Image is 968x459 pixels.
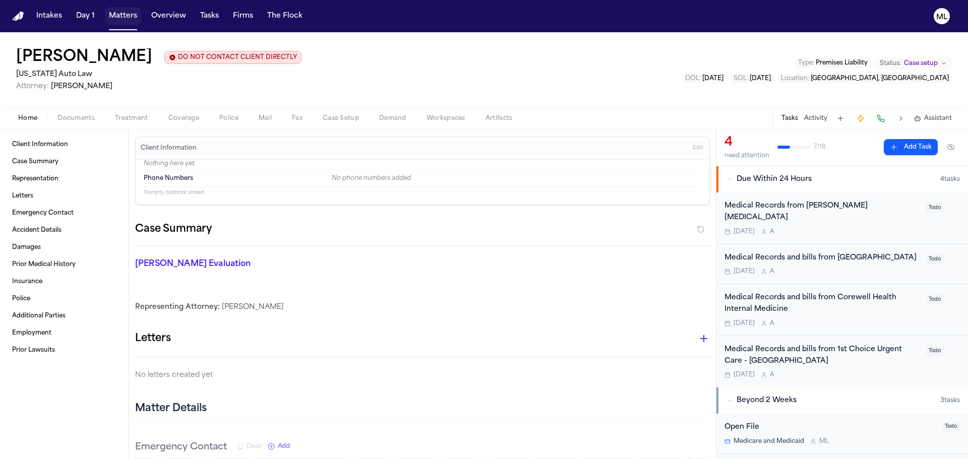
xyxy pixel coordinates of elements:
[12,278,42,286] span: Insurance
[770,371,774,379] span: A
[804,114,827,122] button: Activity
[135,221,212,237] h2: Case Summary
[734,319,755,327] span: [DATE]
[32,7,66,25] button: Intakes
[8,137,120,153] a: Client Information
[144,174,193,182] span: Phone Numbers
[8,291,120,307] a: Police
[12,209,74,217] span: Emergency Contact
[926,295,944,304] span: Todo
[12,158,58,166] span: Case Summary
[18,114,37,122] span: Home
[716,192,968,244] div: Open task: Medical Records from Ruffini Chiropractic
[8,205,120,221] a: Emergency Contact
[781,76,809,82] span: Location :
[8,342,120,358] a: Prior Lawsuits
[724,344,920,367] div: Medical Records and bills from 1st Choice Urgent Care - [GEOGRAPHIC_DATA]
[147,7,190,25] a: Overview
[144,189,701,196] p: 11 empty fields not shown.
[139,144,199,152] h3: Client Information
[734,371,755,379] span: [DATE]
[811,76,949,82] span: [GEOGRAPHIC_DATA], [GEOGRAPHIC_DATA]
[105,7,141,25] button: Matters
[854,111,868,125] button: Create Immediate Task
[268,442,290,450] button: Add New
[8,222,120,238] a: Accident Details
[936,14,947,21] text: ML
[685,76,701,82] span: DOL :
[51,83,112,90] span: [PERSON_NAME]
[237,442,262,450] button: Clear Emergency Contact
[724,252,920,264] div: Medical Records and bills from [GEOGRAPHIC_DATA]
[737,396,797,406] span: Beyond 2 Weeks
[875,57,952,70] button: Change status from Case setup
[8,239,120,255] a: Damages
[724,201,920,224] div: Medical Records from [PERSON_NAME] [MEDICAL_DATA]
[16,48,152,67] button: Edit matter name
[770,268,774,276] span: A
[734,437,804,445] span: Medicare and Medicaid
[737,174,812,184] span: Due Within 24 Hours
[750,76,771,82] span: [DATE]
[12,312,66,320] span: Additional Parties
[16,69,301,81] h2: [US_STATE] Auto Law
[778,74,952,84] button: Edit Location: Southfield, MI
[259,114,272,122] span: Mail
[924,114,952,122] span: Assistant
[926,254,944,264] span: Todo
[734,268,755,276] span: [DATE]
[164,51,301,64] button: Edit client contact restriction
[178,53,297,61] span: DO NOT CONTACT CLIENT DIRECTLY
[814,143,826,151] span: 7 / 18
[144,160,701,170] p: Nothing here yet.
[486,114,513,122] span: Artifacts
[12,141,68,149] span: Client Information
[724,152,769,160] div: need attention
[716,336,968,387] div: Open task: Medical Records and bills from 1st Choice Urgent Care - Dearborn West
[229,7,257,25] button: Firms
[795,58,871,68] button: Edit Type: Premises Liability
[135,402,207,416] h2: Matter Details
[16,48,152,67] h1: [PERSON_NAME]
[196,7,223,25] button: Tasks
[914,114,952,122] button: Assistant
[12,346,55,354] span: Prior Lawsuits
[940,175,960,183] span: 4 task s
[926,346,944,356] span: Todo
[942,139,960,155] button: Hide completed tasks (⌘⇧H)
[716,284,968,336] div: Open task: Medical Records and bills from Corewell Health Internal Medicine
[12,260,76,269] span: Prior Medical History
[12,243,41,251] span: Damages
[12,295,30,303] span: Police
[57,114,95,122] span: Documents
[682,74,727,84] button: Edit DOL: 2025-07-16
[8,154,120,170] a: Case Summary
[278,442,290,450] span: Add
[8,325,120,341] a: Employment
[135,440,227,454] h3: Emergency Contact
[942,422,960,431] span: Todo
[8,171,120,187] a: Representation
[72,7,99,25] button: Day 1
[219,114,238,122] span: Police
[168,114,199,122] span: Coverage
[734,76,748,82] span: SOL :
[734,228,755,236] span: [DATE]
[135,369,710,381] p: No letters created yet
[8,308,120,324] a: Additional Parties
[731,74,774,84] button: Edit SOL: 2027-07-16
[702,76,723,82] span: [DATE]
[8,188,120,204] a: Letters
[926,203,944,213] span: Todo
[379,114,406,122] span: Demand
[770,319,774,327] span: A
[724,135,769,151] div: 4
[716,414,968,454] div: Open task: Open File
[781,114,798,122] button: Tasks
[135,302,710,312] div: [PERSON_NAME]
[940,397,960,405] span: 3 task s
